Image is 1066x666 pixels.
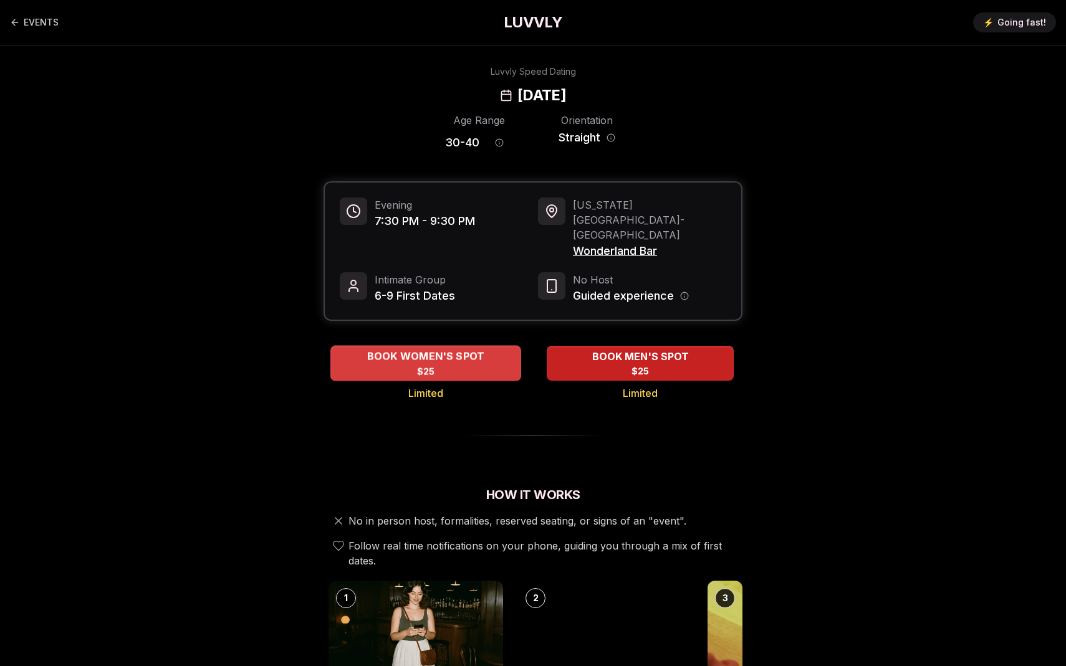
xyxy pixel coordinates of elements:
a: LUVVLY [504,12,562,32]
h2: How It Works [324,486,742,503]
span: Straight [559,129,600,146]
span: Going fast! [997,16,1046,29]
span: No Host [573,272,689,287]
h2: [DATE] [517,85,566,105]
div: 2 [526,588,545,608]
span: Limited [408,386,443,401]
span: $25 [417,365,435,378]
span: BOOK WOMEN'S SPOT [365,349,487,364]
button: BOOK WOMEN'S SPOT - Limited [330,345,521,381]
span: $25 [631,365,649,378]
span: ⚡️ [983,16,994,29]
span: 6-9 First Dates [375,287,455,305]
button: BOOK MEN'S SPOT - Limited [547,346,734,381]
span: Follow real time notifications on your phone, guiding you through a mix of first dates. [348,538,737,568]
button: Orientation information [607,133,615,142]
div: 1 [336,588,356,608]
span: Wonderland Bar [573,242,726,260]
span: 30 - 40 [445,134,479,151]
span: 7:30 PM - 9:30 PM [375,212,475,230]
button: Age range information [486,129,513,156]
div: Orientation [553,113,621,128]
span: Intimate Group [375,272,455,287]
button: Host information [680,292,689,300]
span: BOOK MEN'S SPOT [590,349,691,364]
div: Age Range [445,113,513,128]
span: [US_STATE][GEOGRAPHIC_DATA] - [GEOGRAPHIC_DATA] [573,197,726,242]
span: Guided experience [573,287,674,305]
div: Luvvly Speed Dating [491,65,576,78]
span: Evening [375,197,475,212]
div: 3 [715,588,735,608]
span: No in person host, formalities, reserved seating, or signs of an "event". [348,513,686,528]
a: Back to events [10,10,59,35]
span: Limited [623,386,658,401]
